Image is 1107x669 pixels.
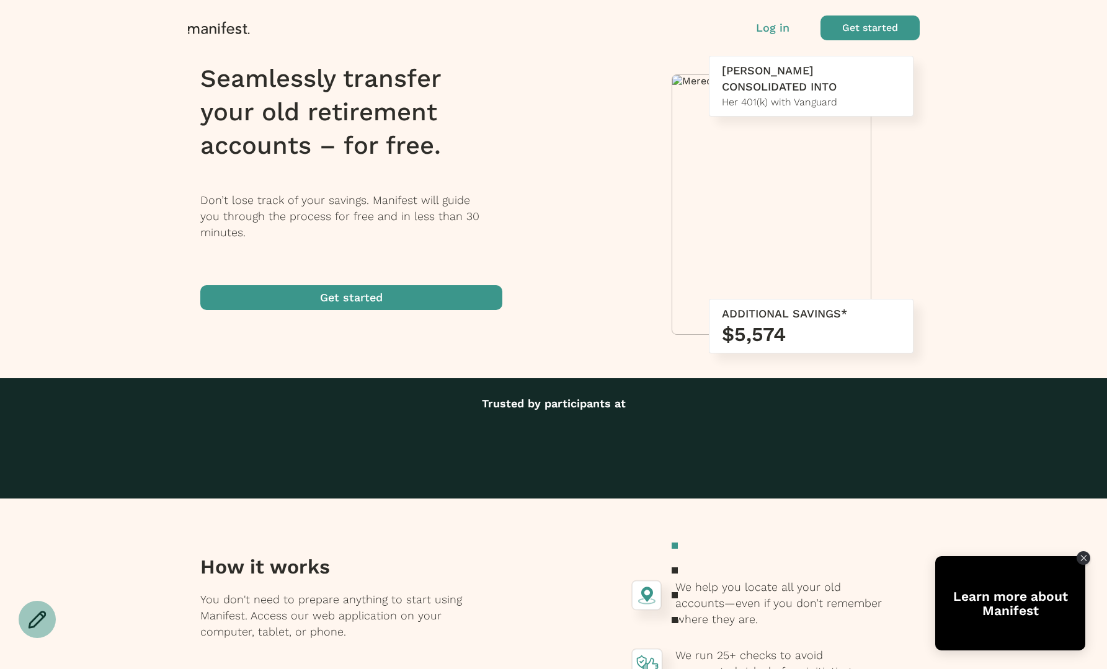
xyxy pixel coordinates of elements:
[200,554,478,579] h3: How it works
[935,556,1085,650] div: Open Tolstoy
[756,20,789,36] button: Log in
[722,306,900,322] div: ADDITIONAL SAVINGS*
[722,95,900,110] div: Her 401(k) with Vanguard
[200,285,502,310] button: Get started
[820,16,920,40] button: Get started
[935,589,1085,618] div: Learn more about Manifest
[722,63,900,95] div: [PERSON_NAME] CONSOLIDATED INTO
[200,192,518,241] p: Don’t lose track of your savings. Manifest will guide you through the process for free and in les...
[672,75,871,87] img: Meredith
[935,556,1085,650] div: Open Tolstoy widget
[1077,551,1090,565] div: Close Tolstoy widget
[722,322,900,347] h3: $5,574
[935,556,1085,650] div: Tolstoy bubble widget
[200,62,518,162] h1: Seamlessly transfer your old retirement accounts – for free.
